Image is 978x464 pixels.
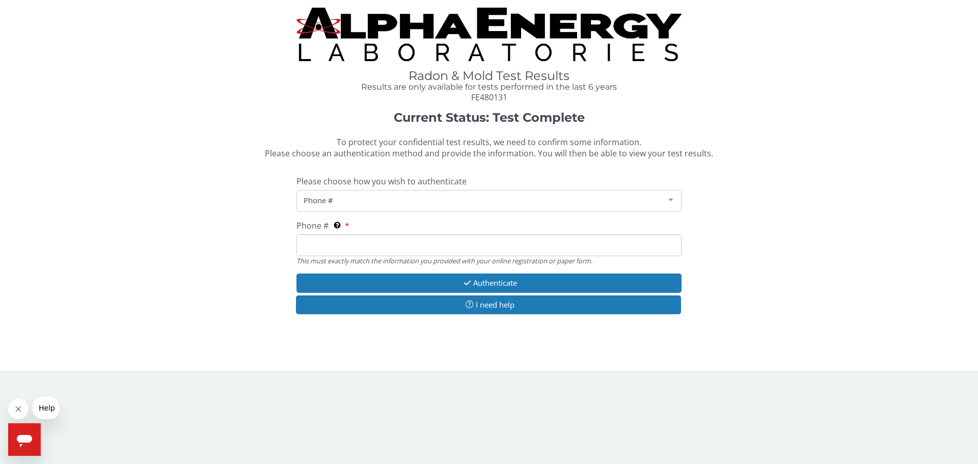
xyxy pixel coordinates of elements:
[301,195,661,206] span: Phone #
[296,274,682,292] button: Authenticate
[265,137,713,159] span: To protect your confidential test results, we need to confirm some information. Please choose an ...
[296,176,467,187] span: Please choose how you wish to authenticate
[296,8,682,61] img: TightCrop.jpg
[296,220,329,231] span: Phone #
[471,92,507,103] span: FE480131
[296,295,681,314] button: I need help
[8,423,41,456] iframe: Button to launch messaging window
[33,397,60,419] iframe: Message from company
[8,399,29,419] iframe: Close message
[296,256,682,265] div: This must exactly match the information you provided with your online registration or paper form.
[296,83,682,92] h4: Results are only available for tests performed in the last 6 years
[296,69,682,83] h1: Radon & Mold Test Results
[394,110,585,125] strong: Current Status: Test Complete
